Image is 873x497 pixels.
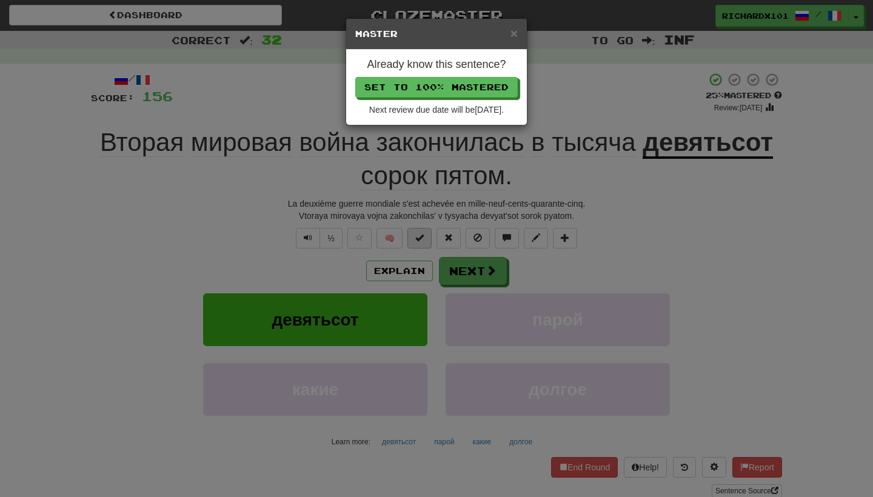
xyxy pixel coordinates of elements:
[510,26,518,40] span: ×
[355,77,518,98] button: Set to 100% Mastered
[510,27,518,39] button: Close
[355,59,518,71] h4: Already know this sentence?
[355,104,518,116] div: Next review due date will be [DATE] .
[355,28,518,40] h5: Master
